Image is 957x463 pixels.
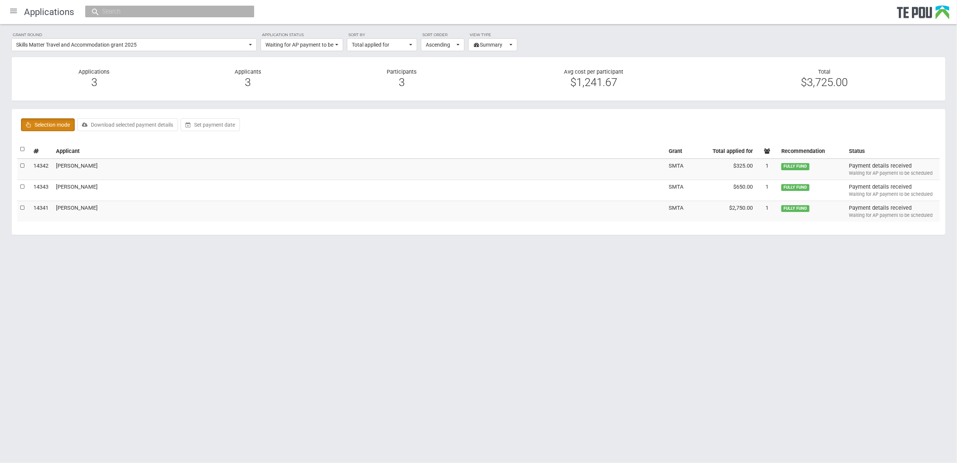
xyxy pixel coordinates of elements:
[265,41,333,48] span: Waiting for AP payment to be scheduled
[330,79,473,86] div: 3
[21,118,75,131] label: Selection mode
[30,180,53,201] td: 14343
[30,201,53,221] td: 14341
[421,38,464,51] button: Ascending
[849,170,937,177] div: Waiting for AP payment to be scheduled
[781,184,809,191] span: FULLY FUND
[171,68,325,90] div: Applicants
[16,41,247,48] span: Skills Matter Travel and Accommodation grant 2025
[77,118,178,131] button: Download selected payment details
[11,38,257,51] button: Skills Matter Travel and Accommodation grant 2025
[666,159,688,180] td: SMTA
[261,32,343,38] label: Application status
[846,201,940,221] td: Payment details received
[709,68,940,86] div: Total
[347,32,417,38] label: Sort by
[666,201,688,221] td: SMTA
[325,68,479,90] div: Participants
[715,79,934,86] div: $3,725.00
[688,142,756,159] th: Total applied for
[756,159,778,180] td: 1
[849,212,937,219] div: Waiting for AP payment to be scheduled
[473,41,508,48] span: Summary
[688,201,756,221] td: $2,750.00
[479,68,709,90] div: Avg cost per participant
[484,79,704,86] div: $1,241.67
[846,180,940,201] td: Payment details received
[426,41,455,48] span: Ascending
[688,159,756,180] td: $325.00
[261,38,343,51] button: Waiting for AP payment to be scheduled
[177,79,320,86] div: 3
[53,142,666,159] th: Applicant
[849,191,937,198] div: Waiting for AP payment to be scheduled
[666,180,688,201] td: SMTA
[756,201,778,221] td: 1
[846,142,940,159] th: Status
[17,68,171,90] div: Applications
[53,180,666,201] td: [PERSON_NAME]
[421,32,464,38] label: Sort order
[688,180,756,201] td: $650.00
[846,159,940,180] td: Payment details received
[53,159,666,180] td: [PERSON_NAME]
[30,159,53,180] td: 14342
[468,32,517,38] label: View type
[181,118,240,131] button: Set payment date
[468,38,517,51] button: Summary
[11,32,257,38] label: Grant round
[23,79,166,86] div: 3
[352,41,407,48] span: Total applied for
[666,142,688,159] th: Grant
[781,163,809,170] span: FULLY FUND
[53,201,666,221] td: [PERSON_NAME]
[778,142,846,159] th: Recommendation
[100,8,232,15] input: Search
[781,205,809,212] span: FULLY FUND
[756,180,778,201] td: 1
[347,38,417,51] button: Total applied for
